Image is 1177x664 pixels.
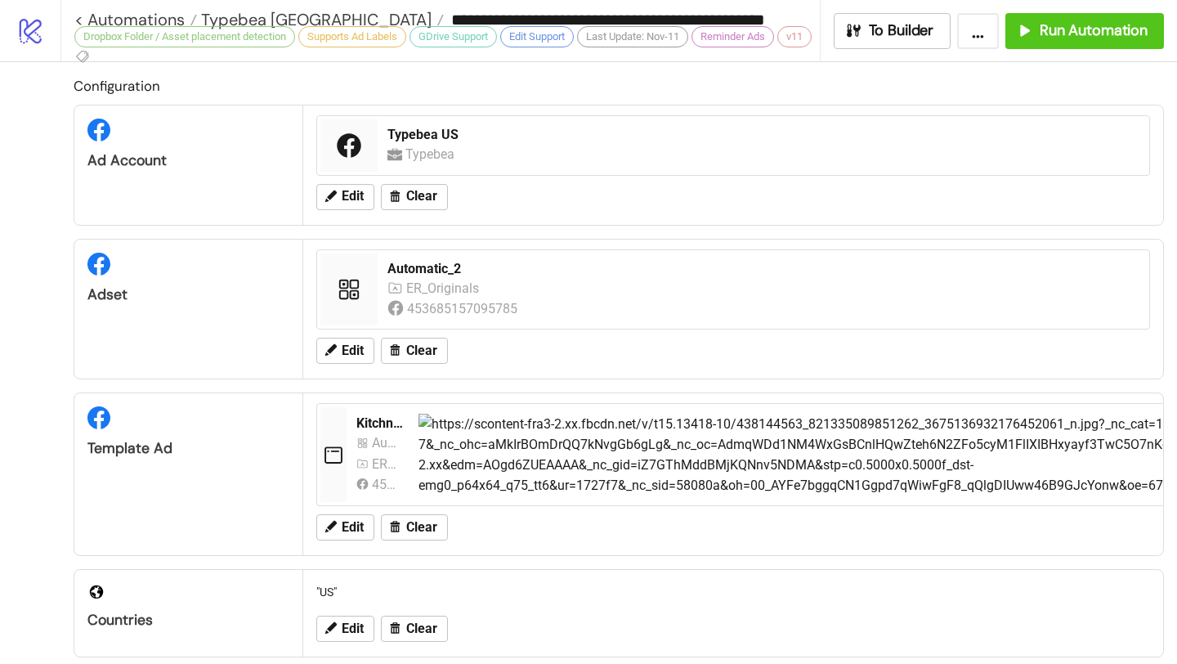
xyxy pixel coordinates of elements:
[500,26,574,47] div: Edit Support
[372,454,398,474] div: ER_Originals
[1005,13,1164,49] button: Run Automation
[407,298,521,319] div: 453685157095785
[406,343,437,358] span: Clear
[316,616,374,642] button: Edit
[87,151,289,170] div: Ad Account
[356,415,405,433] div: Kitchn Template
[381,184,448,210] button: Clear
[577,26,688,47] div: Last Update: Nov-11
[342,189,364,204] span: Edit
[691,26,774,47] div: Reminder Ads
[372,474,398,495] div: 453685157095785
[777,26,812,47] div: v11
[381,514,448,541] button: Clear
[87,285,289,304] div: Adset
[387,126,1139,144] div: Typebea US
[405,144,459,164] div: Typebea
[342,520,364,535] span: Edit
[197,9,432,30] span: Typebea [GEOGRAPHIC_DATA]
[74,75,1164,96] h2: Configuration
[957,13,999,49] button: ...
[298,26,406,47] div: Supports Ad Labels
[406,520,437,535] span: Clear
[197,11,444,28] a: Typebea [GEOGRAPHIC_DATA]
[342,621,364,636] span: Edit
[87,439,289,458] div: Template Ad
[372,433,398,453] div: Automatic_1
[381,338,448,364] button: Clear
[316,338,374,364] button: Edit
[316,514,374,541] button: Edit
[406,278,483,298] div: ER_Originals
[316,184,374,210] button: Edit
[310,577,1157,608] div: "US"
[1040,21,1148,40] span: Run Automation
[869,21,934,40] span: To Builder
[387,260,1139,278] div: Automatic_2
[74,11,197,28] a: < Automations
[342,343,364,358] span: Edit
[409,26,497,47] div: GDrive Support
[74,26,295,47] div: Dropbox Folder / Asset placement detection
[87,611,289,630] div: Countries
[406,189,437,204] span: Clear
[381,616,448,642] button: Clear
[834,13,951,49] button: To Builder
[406,621,437,636] span: Clear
